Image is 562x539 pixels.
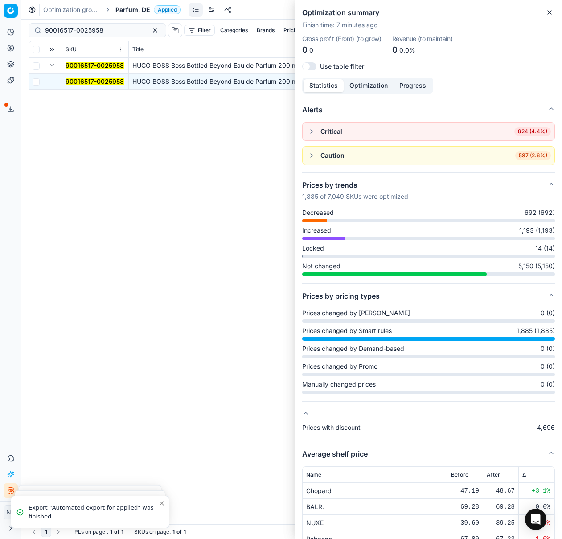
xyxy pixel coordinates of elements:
span: Prices changed by Promo [302,362,377,371]
button: Average shelf price [302,441,555,466]
span: 1,193 (1,193) [519,226,555,235]
span: Locked [302,244,324,253]
div: 48.67 [487,486,515,495]
label: Use table filter [320,63,364,70]
div: Prices by pricing types [302,309,555,401]
span: 924 (4.4%) [514,127,551,136]
span: 0 [309,46,313,54]
button: Alerts [302,97,555,122]
span: 5,150 (5,150) [518,262,555,271]
div: Caution [320,151,345,160]
span: Prices changed by [PERSON_NAME] [302,309,410,317]
nav: pagination [29,527,64,537]
strong: 1 [121,528,123,535]
button: Progress [394,79,432,92]
div: Open Intercom Messenger [525,509,546,530]
button: Filter [184,25,215,36]
span: NK [4,506,17,519]
div: +3.1% [522,486,550,495]
strong: 1 [110,528,112,535]
span: 587 (2.6%) [515,151,551,160]
span: SKU [66,46,77,53]
div: Prices by trends1,885 of 7,049 SKUs were optimized [302,208,555,283]
button: Expand [47,60,57,70]
div: Export "Automated export for applied" was finished [29,503,158,521]
button: Close toast [156,498,167,509]
span: 14 (14) [535,244,555,253]
span: 4,696 [537,423,555,432]
span: 0 (0) [541,380,555,389]
button: 1 [41,527,51,537]
button: Prices by pricing types [302,284,555,309]
span: 0.0% [399,46,415,54]
button: Optimization [344,79,394,92]
strong: 1 [172,528,175,535]
h2: Optimization summary [302,7,555,18]
div: Critical [320,127,342,136]
span: After [487,471,500,478]
span: Not changed [302,262,340,271]
div: -0.9% [522,518,550,527]
button: 90016517-0025958 [66,61,124,70]
mark: 90016517-0025958 [66,62,124,69]
span: Manually changed prices [302,380,376,389]
span: 0 (0) [541,309,555,317]
div: 39.60 [451,518,479,527]
span: 1,885 (1,885) [517,326,555,335]
a: Optimization groups [43,5,100,14]
p: Finish time : 7 minutes ago [302,21,555,29]
span: PLs on page [74,528,105,535]
button: Prices by trends1,885 of 7,049 SKUs were optimized [302,173,555,208]
div: Alerts [302,122,555,172]
span: Prices changed by Smart rules [302,326,392,335]
button: Go to next page [53,527,64,537]
span: Title [132,46,144,53]
h5: Prices by trends [302,180,408,190]
span: 0 (0) [541,344,555,353]
div: 69.28 [451,502,479,511]
td: BALR. [303,499,447,515]
td: Chopard [303,483,447,499]
input: Search by SKU or title [45,26,143,35]
span: 692 (692) [525,208,555,217]
span: 0 (0) [541,362,555,371]
strong: 1 [184,528,186,535]
button: Statistics [304,79,344,92]
span: HUGO BOSS Boss Bottled Beyond Eau de Parfum 200 ml [132,78,299,85]
span: 0 [392,45,398,54]
strong: of [114,528,119,535]
div: 39.25 [487,518,515,527]
td: NUXE [303,515,447,531]
div: 69.28 [487,502,515,511]
div: 47.19 [451,486,479,495]
button: Expand all [47,44,57,55]
span: Prices with discount [302,423,361,432]
span: Parfum, DE [115,5,150,14]
span: HUGO BOSS Boss Bottled Beyond Eau de Parfum 200 ml [132,62,299,69]
nav: breadcrumb [43,5,181,14]
p: 1,885 of 7,049 SKUs were optimized [302,192,408,201]
div: 0.0% [522,502,550,511]
dt: Revenue (to maintain) [392,36,453,42]
span: ∆ [522,471,526,478]
button: Go to previous page [29,527,39,537]
strong: of [176,528,182,535]
dt: Gross profit (Front) (to grow) [302,36,382,42]
span: SKUs on page : [134,528,171,535]
span: Before [451,471,468,478]
mark: 90016517-0025958 [66,78,124,85]
button: NK [4,505,18,519]
button: 90016517-0025958 [66,77,124,86]
span: Parfum, DEApplied [115,5,181,14]
span: Name [306,471,321,478]
button: Brands [253,25,278,36]
span: 0 [302,45,308,54]
span: Applied [154,5,181,14]
div: : [74,528,123,535]
button: Categories [217,25,251,36]
span: Prices changed by Demand-based [302,344,404,353]
button: Pricing campaign [280,25,331,36]
span: Decreased [302,208,334,217]
span: Increased [302,226,331,235]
